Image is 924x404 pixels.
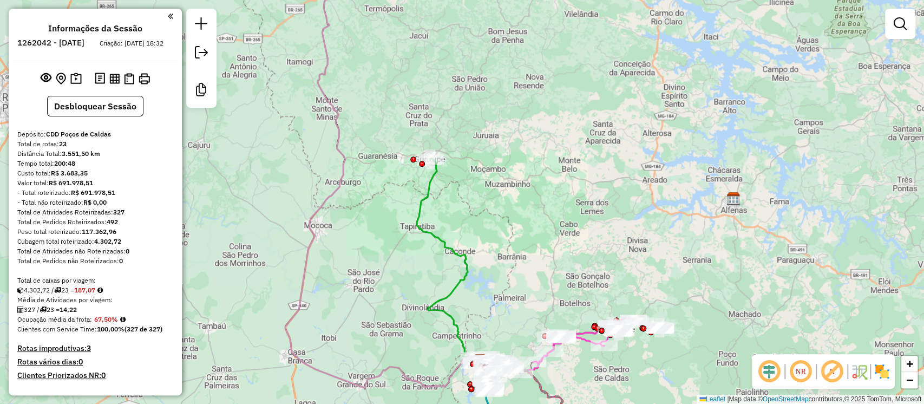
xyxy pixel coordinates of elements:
a: Criar modelo [191,79,212,103]
h4: Clientes Priorizados NR: [17,371,173,380]
a: OpenStreetMap [763,395,809,403]
em: Média calculada utilizando a maior ocupação (%Peso ou %Cubagem) de cada rota da sessão. Rotas cro... [120,316,126,323]
a: Exportar sessão [191,42,212,66]
div: 327 / 23 = [17,305,173,315]
button: Desbloquear Sessão [47,96,143,116]
strong: R$ 0,00 [83,198,107,206]
div: - Total roteirizado: [17,188,173,198]
i: Meta Caixas/viagem: 195,40 Diferença: -8,33 [97,287,103,294]
div: Cubagem total roteirizado: [17,237,173,246]
div: Criação: [DATE] 18:32 [95,38,168,48]
strong: 67,50% [94,315,118,323]
span: Ocupação média da frota: [17,315,92,323]
strong: 187,07 [74,286,95,294]
a: Zoom in [901,356,918,372]
strong: 3 [87,343,91,353]
img: Exibir/Ocultar setores [873,363,890,380]
strong: 0 [101,370,106,380]
div: Total de Pedidos não Roteirizados: [17,256,173,266]
span: − [906,373,913,387]
i: Cubagem total roteirizado [17,287,24,294]
strong: 100,00% [97,325,124,333]
h6: 1262042 - [DATE] [17,38,84,48]
h4: Informações da Sessão [48,23,142,34]
a: Leaflet [699,395,725,403]
button: Centralizar mapa no depósito ou ponto de apoio [54,70,68,87]
strong: (327 de 327) [124,325,162,333]
span: + [906,357,913,370]
div: Total de Atividades não Roteirizadas: [17,246,173,256]
button: Visualizar Romaneio [122,71,136,87]
span: Ocultar NR [788,359,814,385]
strong: R$ 3.683,35 [51,169,88,177]
span: | [727,395,729,403]
strong: 23 [59,140,67,148]
img: CDD Alfenas [726,192,740,206]
i: Total de rotas [54,287,61,294]
div: Depósito: [17,129,173,139]
strong: 3.551,50 km [62,149,100,158]
h4: Rotas vários dias: [17,357,173,367]
a: Nova sessão e pesquisa [191,13,212,37]
span: Ocultar deslocamento [756,359,782,385]
div: 4.302,72 / 23 = [17,285,173,295]
button: Imprimir Rotas [136,71,152,87]
img: Fluxo de ruas [850,363,868,380]
div: - Total não roteirizado: [17,198,173,207]
strong: 14,22 [60,305,77,314]
span: Exibir rótulo [819,359,845,385]
div: Custo total: [17,168,173,178]
a: Clique aqui para minimizar o painel [168,10,173,22]
button: Exibir sessão original [38,70,54,87]
div: Total de rotas: [17,139,173,149]
div: Peso total roteirizado: [17,227,173,237]
div: Total de Atividades Roteirizadas: [17,207,173,217]
button: Visualizar relatório de Roteirização [107,71,122,86]
strong: 200:48 [54,159,75,167]
div: Média de Atividades por viagem: [17,295,173,305]
strong: CDD Poços de Caldas [46,130,111,138]
strong: 0 [119,257,123,265]
i: Total de rotas [40,307,47,313]
div: Total de Pedidos Roteirizados: [17,217,173,227]
div: Map data © contributors,© 2025 TomTom, Microsoft [697,395,924,404]
strong: 327 [113,208,124,216]
div: Valor total: [17,178,173,188]
strong: 492 [107,218,118,226]
strong: 0 [78,357,83,367]
span: Clientes com Service Time: [17,325,97,333]
a: Exibir filtros [889,13,911,35]
strong: 117.362,96 [82,227,116,236]
div: Distância Total: [17,149,173,159]
a: Zoom out [901,372,918,388]
div: Tempo total: [17,159,173,168]
strong: 0 [126,247,129,255]
i: Total de Atividades [17,307,24,313]
strong: R$ 691.978,51 [71,188,115,197]
strong: 4.302,72 [94,237,121,245]
h4: Rotas improdutivas: [17,344,173,353]
button: Painel de Sugestão [68,70,84,87]
div: Total de caixas por viagem: [17,276,173,285]
h4: Transportadoras [17,394,173,403]
strong: R$ 691.978,51 [49,179,93,187]
button: Logs desbloquear sessão [93,70,107,87]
